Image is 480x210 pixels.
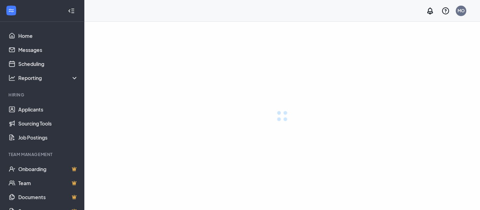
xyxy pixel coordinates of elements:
[458,8,465,14] div: MO
[8,74,15,81] svg: Analysis
[18,102,78,116] a: Applicants
[18,29,78,43] a: Home
[426,7,434,15] svg: Notifications
[18,74,79,81] div: Reporting
[18,57,78,71] a: Scheduling
[8,92,77,98] div: Hiring
[18,190,78,204] a: DocumentsCrown
[8,7,15,14] svg: WorkstreamLogo
[68,7,75,14] svg: Collapse
[18,130,78,144] a: Job Postings
[8,151,77,157] div: Team Management
[18,43,78,57] a: Messages
[18,162,78,176] a: OnboardingCrown
[441,7,450,15] svg: QuestionInfo
[18,176,78,190] a: TeamCrown
[18,116,78,130] a: Sourcing Tools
